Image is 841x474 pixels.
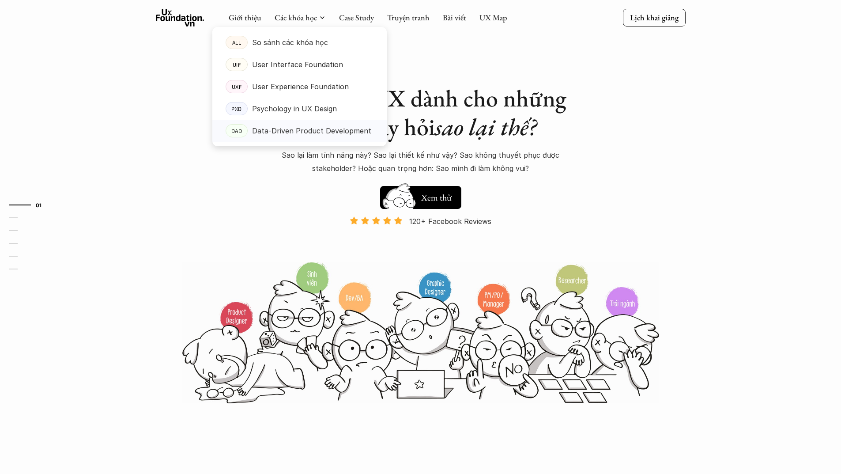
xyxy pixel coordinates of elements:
p: So sánh các khóa học [252,36,328,49]
p: Lịch khai giảng [630,12,679,23]
p: UXF [231,83,241,90]
p: DAD [231,128,242,134]
h1: Khóa học UX dành cho những người hay hỏi [266,84,575,141]
a: 01 [9,200,51,210]
a: Các khóa học [275,12,317,23]
a: 120+ Facebook Reviews [342,216,499,261]
p: UIF [232,61,241,68]
h5: Xem thử [420,191,453,204]
a: Truyện tranh [387,12,430,23]
p: User Interface Foundation [252,58,343,71]
a: UXFUser Experience Foundation [212,76,387,98]
a: Bài viết [443,12,466,23]
em: sao lại thế? [435,111,536,142]
a: Case Study [339,12,374,23]
a: ALLSo sánh các khóa học [212,31,387,53]
a: DADData-Driven Product Development [212,120,387,142]
a: PXDPsychology in UX Design [212,98,387,120]
a: UX Map [479,12,507,23]
strong: 01 [36,202,42,208]
p: Data-Driven Product Development [252,124,371,137]
p: User Experience Foundation [252,80,349,93]
p: Psychology in UX Design [252,102,337,115]
a: UIFUser Interface Foundation [212,53,387,76]
a: Lịch khai giảng [623,9,686,26]
a: Giới thiệu [229,12,261,23]
p: Sao lại làm tính năng này? Sao lại thiết kế như vậy? Sao không thuyết phục được stakeholder? Hoặc... [266,148,575,175]
p: 120+ Facebook Reviews [409,215,491,228]
p: ALL [232,39,241,46]
a: Xem thử [380,182,461,209]
p: PXD [231,106,242,112]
